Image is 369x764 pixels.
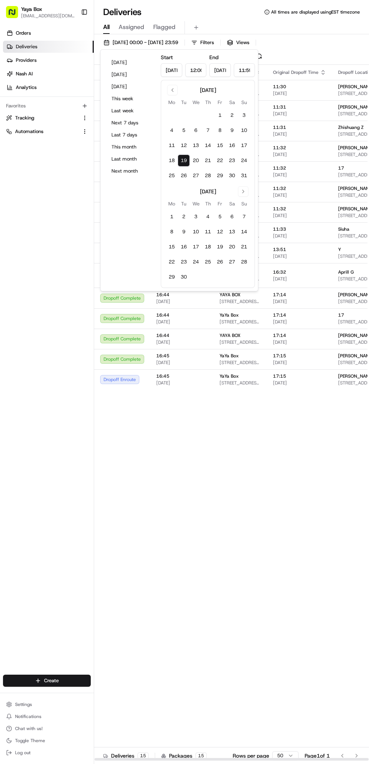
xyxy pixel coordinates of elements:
[190,200,202,208] th: Wednesday
[166,139,178,152] button: 11
[3,3,78,21] button: Yaya Box[EMAIL_ADDRESS][DOMAIN_NAME]
[273,69,319,75] span: Original Dropoff Time
[3,735,91,746] button: Toggle Theme
[3,68,94,80] a: Nash AI
[75,187,91,193] span: Pylon
[338,247,341,253] span: Y
[190,211,202,223] button: 3
[8,110,20,122] img: Joseph V.
[202,241,214,253] button: 18
[156,339,207,345] span: [DATE]
[6,115,79,121] a: Tracking
[53,187,91,193] a: Powered byPylon
[238,109,250,121] button: 3
[103,23,110,32] span: All
[188,37,217,48] button: Filters
[273,124,326,130] span: 11:31
[16,70,33,77] span: Nash AI
[178,139,190,152] button: 12
[178,211,190,223] button: 2
[190,124,202,136] button: 6
[108,142,153,152] button: This month
[202,139,214,152] button: 14
[220,319,261,325] span: [STREET_ADDRESS][PERSON_NAME]
[178,256,190,268] button: 23
[3,112,91,124] button: Tracking
[100,37,181,48] button: [DATE] 00:00 - [DATE] 23:59
[238,186,249,197] button: Go to next month
[220,360,261,366] span: [STREET_ADDRESS][PERSON_NAME]
[273,172,326,178] span: [DATE]
[234,63,255,77] input: Time
[273,131,326,137] span: [DATE]
[16,57,37,64] span: Providers
[273,253,326,259] span: [DATE]
[220,339,261,345] span: [STREET_ADDRESS][PERSON_NAME]
[273,332,326,338] span: 17:14
[156,292,207,298] span: 16:44
[166,170,178,182] button: 25
[238,241,250,253] button: 21
[178,98,190,106] th: Tuesday
[128,74,137,83] button: Start new chat
[273,319,326,325] span: [DATE]
[21,5,42,13] button: Yaya Box
[178,170,190,182] button: 26
[3,54,94,66] a: Providers
[202,256,214,268] button: 25
[190,170,202,182] button: 27
[214,200,226,208] th: Friday
[166,98,178,106] th: Monday
[226,139,238,152] button: 16
[190,241,202,253] button: 17
[108,81,153,92] button: [DATE]
[273,84,326,90] span: 11:30
[226,200,238,208] th: Saturday
[273,360,326,366] span: [DATE]
[224,37,253,48] button: Views
[119,23,144,32] span: Assigned
[273,185,326,191] span: 11:32
[220,312,239,318] span: YaYa Box
[202,211,214,223] button: 4
[64,169,70,175] div: 💻
[338,226,349,232] span: Siuha
[108,166,153,176] button: Next month
[117,96,137,106] button: See all
[156,360,207,366] span: [DATE]
[226,155,238,167] button: 23
[214,109,226,121] button: 1
[190,139,202,152] button: 13
[273,276,326,282] span: [DATE]
[273,192,326,198] span: [DATE]
[15,117,21,123] img: 1736555255976-a54dd68f-1ca7-489b-9aae-adbdc363a1c4
[254,51,264,61] button: Refresh
[273,247,326,253] span: 13:51
[178,124,190,136] button: 5
[108,93,153,104] button: This week
[108,118,153,128] button: Next 7 days
[61,165,124,179] a: 💻API Documentation
[226,226,238,238] button: 13
[8,98,48,104] div: Past conversations
[108,57,153,68] button: [DATE]
[156,353,207,359] span: 16:45
[108,106,153,116] button: Last week
[3,100,91,112] div: Favorites
[8,130,20,142] img: Regen Pajulas
[214,155,226,167] button: 22
[3,41,94,53] a: Deliveries
[220,332,241,338] span: YAYA BOX
[273,104,326,110] span: 11:31
[273,269,326,275] span: 16:32
[273,152,326,158] span: [DATE]
[71,168,121,176] span: API Documentation
[195,752,207,759] div: 15
[161,752,207,759] div: Packages
[273,233,326,239] span: [DATE]
[103,752,149,759] div: Deliveries
[238,211,250,223] button: 7
[156,380,207,386] span: [DATE]
[305,752,330,759] div: Page 1 of 1
[273,145,326,151] span: 11:32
